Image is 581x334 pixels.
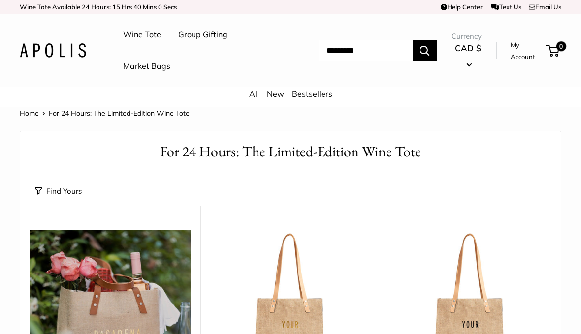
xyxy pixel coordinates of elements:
a: Text Us [491,3,521,11]
a: My Account [511,39,543,63]
a: Group Gifting [178,28,227,42]
button: CAD $ [452,40,485,72]
span: 0 [158,3,162,11]
a: 0 [547,45,559,57]
a: Wine Tote [123,28,161,42]
span: Hrs [122,3,132,11]
span: 15 [112,3,120,11]
span: Mins [143,3,157,11]
span: Secs [163,3,177,11]
input: Search... [319,40,413,61]
a: All [249,89,259,99]
span: 40 [133,3,141,11]
a: Bestsellers [292,89,332,99]
button: Find Yours [35,184,82,198]
a: Home [20,109,39,118]
span: For 24 Hours: The Limited-Edition Wine Tote [49,109,190,118]
a: Help Center [441,3,483,11]
span: Currency [452,30,485,43]
a: Market Bags [123,59,170,74]
img: Apolis [20,43,86,58]
span: 0 [556,41,566,51]
span: CAD $ [455,43,481,53]
nav: Breadcrumb [20,107,190,120]
h1: For 24 Hours: The Limited-Edition Wine Tote [35,141,546,162]
a: New [267,89,284,99]
a: Email Us [529,3,561,11]
button: Search [413,40,437,61]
